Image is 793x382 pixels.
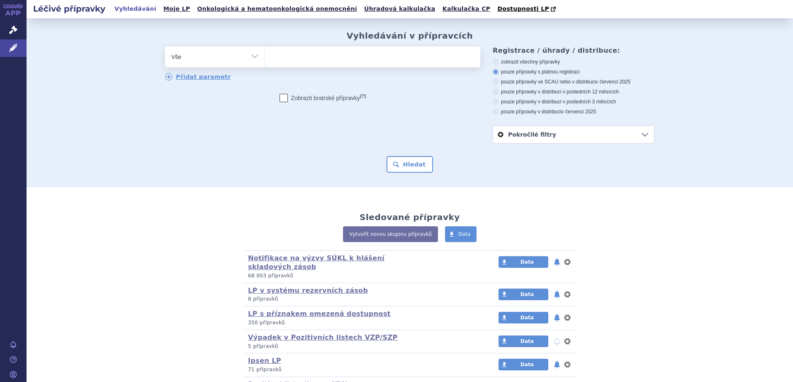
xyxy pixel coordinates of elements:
a: Vytvořit novou skupinu přípravků [343,226,438,242]
a: Data [499,312,548,323]
button: notifikace [553,257,561,267]
span: Data [521,259,534,265]
label: pouze přípravky s platnou registrací [493,69,654,75]
span: 5 přípravků [248,343,278,349]
label: pouze přípravky ve SCAU nebo v distribuci [493,78,654,85]
label: pouze přípravky v distribuci [493,108,654,115]
h2: Sledované přípravky [360,212,460,222]
button: nastavení [563,289,572,299]
span: Data [521,315,534,321]
a: Pokročilé filtry [493,126,654,143]
a: Vyhledávání [112,3,159,15]
button: nastavení [563,313,572,323]
h3: Registrace / úhrady / distribuce: [493,47,654,54]
button: nastavení [563,336,572,346]
a: Onkologická a hematoonkologická onemocnění [195,3,360,15]
label: Zobrazit bratrské přípravky [280,94,366,102]
a: Data [445,226,477,242]
span: 8 přípravků [248,296,278,302]
a: Ipsen LP [248,357,281,365]
a: LP s příznakem omezená dostupnost [248,310,391,318]
a: Notifikace na výzvy SÚKL k hlášení skladových zásob [248,254,384,271]
span: 71 přípravků [248,367,282,372]
a: LP v systému rezervních zásob [248,286,368,294]
span: 350 přípravků [248,320,285,326]
a: Výpadek v Pozitivních listech VZP/SZP [248,333,398,341]
span: Data [521,291,534,297]
a: Kalkulačka CP [440,3,493,15]
label: pouze přípravky v distribuci v posledních 3 měsících [493,98,654,105]
button: notifikace [553,313,561,323]
a: Data [499,359,548,370]
h2: Léčivé přípravky [27,3,112,15]
a: Přidat parametr [165,73,231,81]
button: Hledat [387,156,433,173]
span: v červenci 2025 [596,79,630,85]
abbr: (?) [360,93,366,99]
label: pouze přípravky v distribuci v posledních 12 měsících [493,88,654,95]
button: notifikace [553,336,561,346]
span: v červenci 2025 [561,109,596,115]
span: Data [521,338,534,344]
a: Úhradová kalkulačka [362,3,438,15]
button: notifikace [553,360,561,370]
button: nastavení [563,257,572,267]
span: 68 003 přípravků [248,273,293,279]
span: Data [458,231,470,237]
label: zobrazit všechny přípravky [493,59,654,65]
a: Data [499,289,548,300]
span: Data [521,362,534,367]
button: notifikace [553,289,561,299]
span: Dostupnosti LP [497,5,549,12]
a: Data [499,335,548,347]
a: Data [499,256,548,268]
h2: Vyhledávání v přípravcích [347,31,473,41]
button: nastavení [563,360,572,370]
a: Moje LP [161,3,192,15]
a: Dostupnosti LP [495,3,560,15]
